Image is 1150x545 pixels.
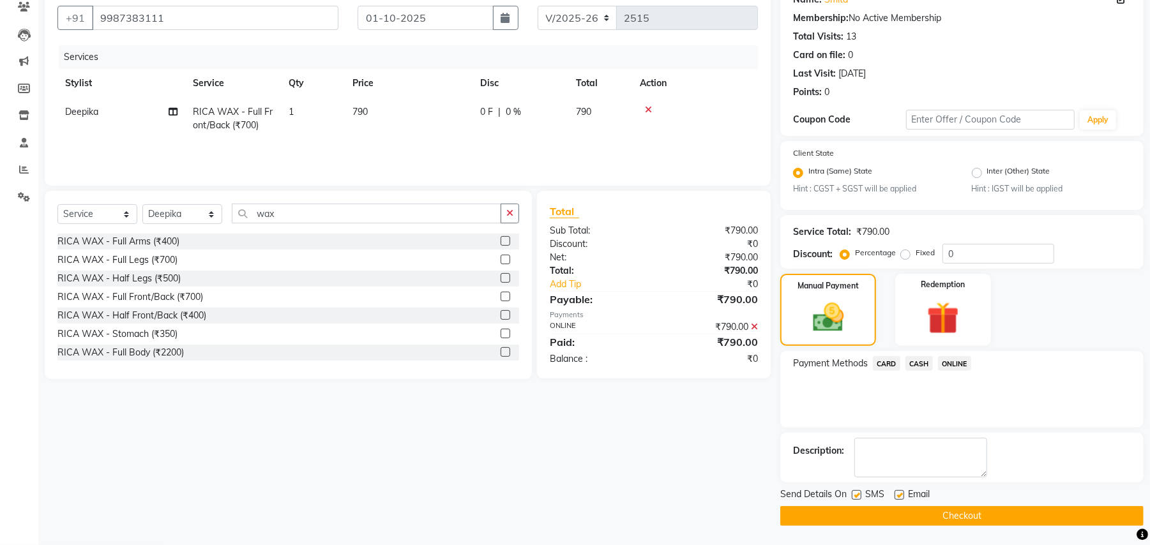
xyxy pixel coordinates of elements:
[865,488,884,504] span: SMS
[1080,110,1116,130] button: Apply
[938,356,971,371] span: ONLINE
[654,224,768,237] div: ₹790.00
[632,69,758,98] th: Action
[57,327,178,341] div: RICA WAX - Stomach (₹350)
[59,45,768,69] div: Services
[506,105,521,119] span: 0 %
[57,346,184,359] div: RICA WAX - Full Body (₹2200)
[654,264,768,278] div: ₹790.00
[289,106,294,117] span: 1
[780,488,847,504] span: Send Details On
[654,334,768,350] div: ₹790.00
[57,309,206,322] div: RICA WAX - Half Front/Back (₹400)
[780,506,1144,526] button: Checkout
[793,113,905,126] div: Coupon Code
[540,292,654,307] div: Payable:
[921,279,965,290] label: Redemption
[793,183,952,195] small: Hint : CGST + SGST will be applied
[281,69,345,98] th: Qty
[540,320,654,334] div: ONLINE
[480,105,493,119] span: 0 F
[917,298,969,338] img: _gift.svg
[654,237,768,251] div: ₹0
[855,247,896,258] label: Percentage
[793,248,833,261] div: Discount:
[540,278,673,291] a: Add Tip
[908,488,930,504] span: Email
[793,67,836,80] div: Last Visit:
[540,237,654,251] div: Discount:
[352,106,368,117] span: 790
[65,106,98,117] span: Deepika
[57,6,93,30] button: +91
[798,280,859,292] label: Manual Payment
[654,320,768,334] div: ₹790.00
[540,334,654,350] div: Paid:
[824,86,829,99] div: 0
[654,251,768,264] div: ₹790.00
[540,251,654,264] div: Net:
[916,247,935,258] label: Fixed
[846,30,856,43] div: 13
[838,67,866,80] div: [DATE]
[576,106,591,117] span: 790
[550,310,758,320] div: Payments
[905,356,933,371] span: CASH
[987,165,1050,181] label: Inter (Other) State
[803,299,854,335] img: _cash.svg
[568,69,632,98] th: Total
[793,49,845,62] div: Card on file:
[473,69,568,98] th: Disc
[92,6,338,30] input: Search by Name/Mobile/Email/Code
[793,225,851,239] div: Service Total:
[654,292,768,307] div: ₹790.00
[673,278,768,291] div: ₹0
[793,11,1131,25] div: No Active Membership
[856,225,889,239] div: ₹790.00
[57,290,203,304] div: RICA WAX - Full Front/Back (₹700)
[498,105,501,119] span: |
[793,147,834,159] label: Client State
[540,264,654,278] div: Total:
[793,11,849,25] div: Membership:
[793,86,822,99] div: Points:
[540,224,654,237] div: Sub Total:
[57,253,178,267] div: RICA WAX - Full Legs (₹700)
[906,110,1075,130] input: Enter Offer / Coupon Code
[232,204,501,223] input: Search or Scan
[793,444,844,458] div: Description:
[57,69,185,98] th: Stylist
[873,356,900,371] span: CARD
[57,235,179,248] div: RICA WAX - Full Arms (₹400)
[808,165,872,181] label: Intra (Same) State
[193,106,273,131] span: RICA WAX - Full Front/Back (₹700)
[848,49,853,62] div: 0
[793,357,868,370] span: Payment Methods
[550,205,579,218] span: Total
[654,352,768,366] div: ₹0
[972,183,1131,195] small: Hint : IGST will be applied
[57,272,181,285] div: RICA WAX - Half Legs (₹500)
[345,69,473,98] th: Price
[540,352,654,366] div: Balance :
[793,30,844,43] div: Total Visits:
[185,69,281,98] th: Service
